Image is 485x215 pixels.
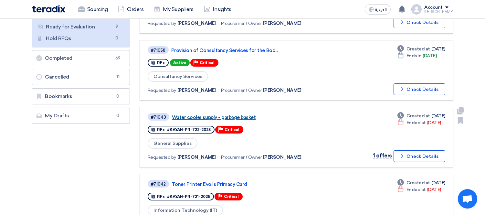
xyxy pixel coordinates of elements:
div: [DATE] [397,52,437,59]
span: Requested by [148,20,176,27]
span: Ends In [406,52,422,59]
span: [PERSON_NAME] [263,87,301,94]
span: 1 offers [373,153,392,159]
span: Ended at [406,119,426,126]
a: Provision of Consultancy Services for the Bod... [171,48,333,53]
a: Water cooler supply - garbage basket [172,114,333,120]
div: [DATE] [397,119,441,126]
span: RFx [157,194,165,199]
div: [PERSON_NAME] [424,10,453,14]
a: Ready for Evaluation [36,21,126,32]
span: Ended at [406,186,426,193]
span: 11 [114,74,122,80]
span: #KAYAN-PR-721-2025 [167,194,210,199]
div: #71043 [151,115,166,119]
a: Sourcing [73,2,113,16]
span: [PERSON_NAME] [263,154,301,161]
span: RFx [157,127,165,132]
button: Check Details [394,150,445,162]
span: #KAYAN-PR-722-2025 [167,127,211,132]
span: Requested by [148,87,176,94]
span: Procurement Owner [221,20,262,27]
span: Created at [406,179,430,186]
span: [PERSON_NAME] [263,20,301,27]
span: 0 [114,93,122,100]
span: General Supplies [148,138,197,149]
div: Account [424,5,443,10]
div: [DATE] [397,179,445,186]
span: [PERSON_NAME] [177,154,216,161]
span: Created at [406,113,430,119]
span: 0 [114,113,122,119]
div: #71042 [151,182,166,186]
span: [PERSON_NAME] [177,87,216,94]
a: Cancelled11 [32,69,130,85]
span: 69 [114,55,122,61]
span: Procurement Owner [221,154,262,161]
span: Requested by [148,154,176,161]
a: My Drafts0 [32,108,130,124]
a: Toner Printer Evolis Primacy Card [172,181,333,187]
div: [DATE] [397,113,445,119]
img: Teradix logo [32,5,65,13]
span: Created at [406,46,430,52]
span: Critical [224,194,239,199]
span: 0 [113,35,121,42]
a: Hold RFQs [36,33,126,44]
div: [DATE] [397,186,441,193]
span: 9 [113,23,121,30]
span: العربية [375,7,387,12]
div: #71058 [151,48,165,52]
div: [DATE] [397,46,445,52]
span: Consultancy Services [148,71,208,82]
a: Open chat [458,189,477,209]
a: Bookmarks0 [32,88,130,104]
a: Completed69 [32,50,130,66]
button: Check Details [394,16,445,28]
button: العربية [365,4,391,15]
span: RFx [157,60,165,65]
a: Insights [199,2,237,16]
span: Procurement Owner [221,87,262,94]
img: profile_test.png [411,4,422,15]
button: Check Details [394,83,445,95]
a: Orders [113,2,149,16]
span: Critical [200,60,215,65]
span: [PERSON_NAME] [177,20,216,27]
span: Active [170,59,190,66]
span: Critical [225,127,239,132]
a: My Suppliers [149,2,198,16]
